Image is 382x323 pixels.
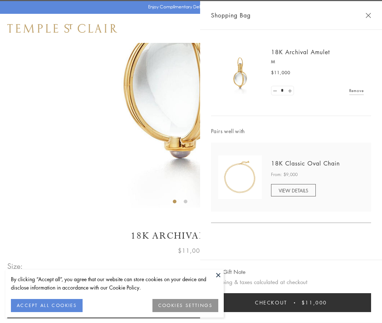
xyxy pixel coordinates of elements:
[271,58,364,65] p: M
[211,127,371,135] span: Pairs well with
[7,24,117,33] img: Temple St. Clair
[271,171,298,178] span: From: $9,000
[302,299,327,307] span: $11,000
[255,299,287,307] span: Checkout
[11,275,218,292] div: By clicking “Accept all”, you agree that our website can store cookies on your device and disclos...
[366,13,371,18] button: Close Shopping Bag
[152,299,218,312] button: COOKIES SETTINGS
[211,278,371,287] p: Shipping & taxes calculated at checkout
[148,3,231,11] p: Enjoy Complimentary Delivery & Returns
[7,260,23,272] span: Size:
[271,184,316,196] a: VIEW DETAILS
[211,293,371,312] button: Checkout $11,000
[7,230,375,242] h1: 18K Archival Amulet
[349,87,364,95] a: Remove
[271,48,330,56] a: 18K Archival Amulet
[271,69,290,76] span: $11,000
[218,155,262,199] img: N88865-OV18
[279,187,308,194] span: VIEW DETAILS
[271,159,340,167] a: 18K Classic Oval Chain
[286,86,293,95] a: Set quantity to 2
[211,11,251,20] span: Shopping Bag
[218,51,262,95] img: 18K Archival Amulet
[211,267,246,276] button: Add Gift Note
[178,246,204,255] span: $11,000
[11,299,83,312] button: ACCEPT ALL COOKIES
[271,86,279,95] a: Set quantity to 0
